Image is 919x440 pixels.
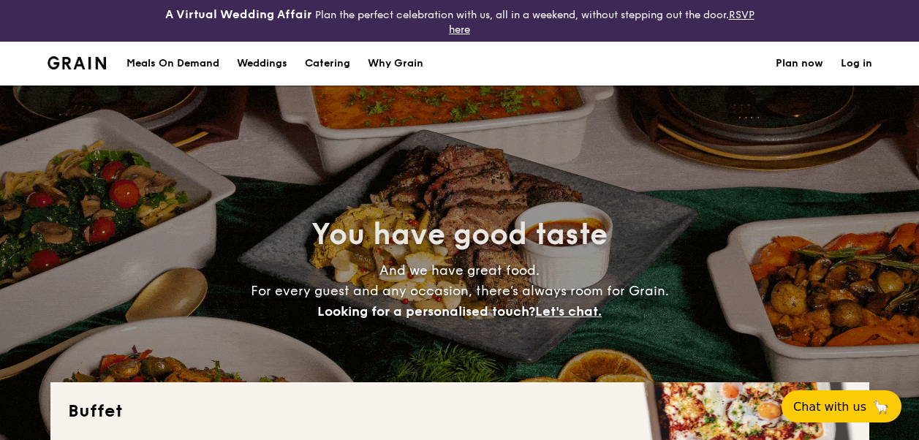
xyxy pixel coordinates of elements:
span: Looking for a personalised touch? [317,303,535,319]
div: Meals On Demand [126,42,219,86]
a: Plan now [776,42,823,86]
span: Let's chat. [535,303,602,319]
a: Catering [296,42,359,86]
h4: A Virtual Wedding Affair [165,6,312,23]
span: And we have great food. For every guest and any occasion, there’s always room for Grain. [251,262,669,319]
span: You have good taste [311,217,608,252]
a: Meals On Demand [118,42,228,86]
span: 🦙 [872,398,890,415]
div: Why Grain [368,42,423,86]
h1: Catering [305,42,350,86]
img: Grain [48,56,107,69]
a: Why Grain [359,42,432,86]
div: Weddings [237,42,287,86]
div: Plan the perfect celebration with us, all in a weekend, without stepping out the door. [154,6,766,36]
h2: Buffet [68,400,852,423]
a: Logotype [48,56,107,69]
span: Chat with us [793,400,866,414]
a: Weddings [228,42,296,86]
a: Log in [841,42,872,86]
button: Chat with us🦙 [782,390,901,422]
